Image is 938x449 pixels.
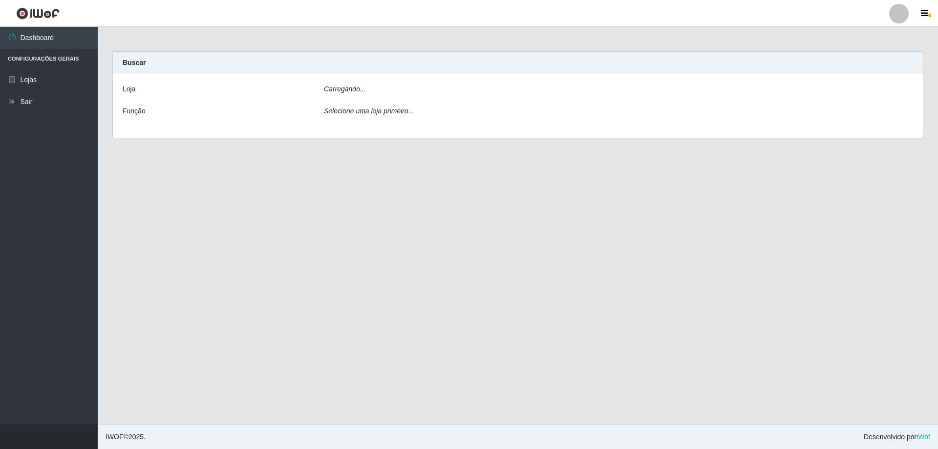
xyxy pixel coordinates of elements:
span: Desenvolvido por [864,432,930,442]
label: Função [123,106,146,116]
span: IWOF [106,433,124,441]
i: Carregando... [324,85,366,93]
strong: Buscar [123,59,146,66]
a: iWof [917,433,930,441]
span: © 2025 . [106,432,146,442]
img: CoreUI Logo [16,7,60,20]
i: Selecione uma loja primeiro... [324,107,414,115]
label: Loja [123,84,135,94]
